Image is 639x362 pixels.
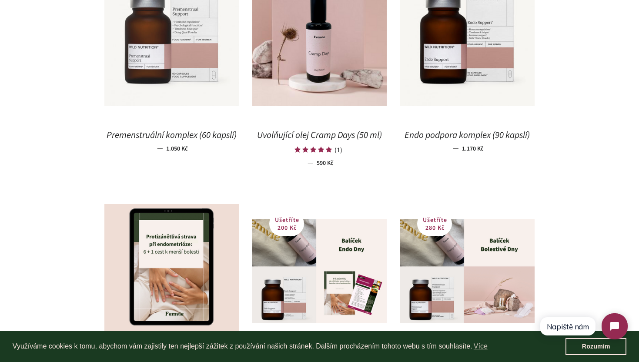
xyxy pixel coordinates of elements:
[252,123,387,174] a: Uvolňující olej Cramp Days (50 ml) (1) — 590 Kč
[166,144,187,153] span: 1.050 Kč
[532,306,635,347] iframe: Tidio Chat
[257,129,382,141] span: Uvolňující olej Cramp Days (50 ml)
[13,340,565,353] span: Využíváme cookies k tomu, abychom vám zajistily ten nejlepší zážitek z používání našich stránek. ...
[317,159,333,168] span: 590 Kč
[417,211,452,236] p: Ušetříte 280 Kč
[157,143,163,154] span: —
[453,143,459,154] span: —
[472,340,489,353] a: learn more about cookies
[308,158,314,168] span: —
[269,211,304,236] p: Ušetříte 200 Kč
[400,123,535,160] a: Endo podpora komplex (90 kapslí) — 1.170 Kč
[405,129,530,141] span: Endo podpora komplex (90 kapslí)
[462,144,483,153] span: 1.170 Kč
[104,123,239,160] a: Premenstruální komplex (60 kapslí) — 1.050 Kč
[107,129,237,141] span: Premenstruální komplex (60 kapslí)
[335,145,342,155] div: (1)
